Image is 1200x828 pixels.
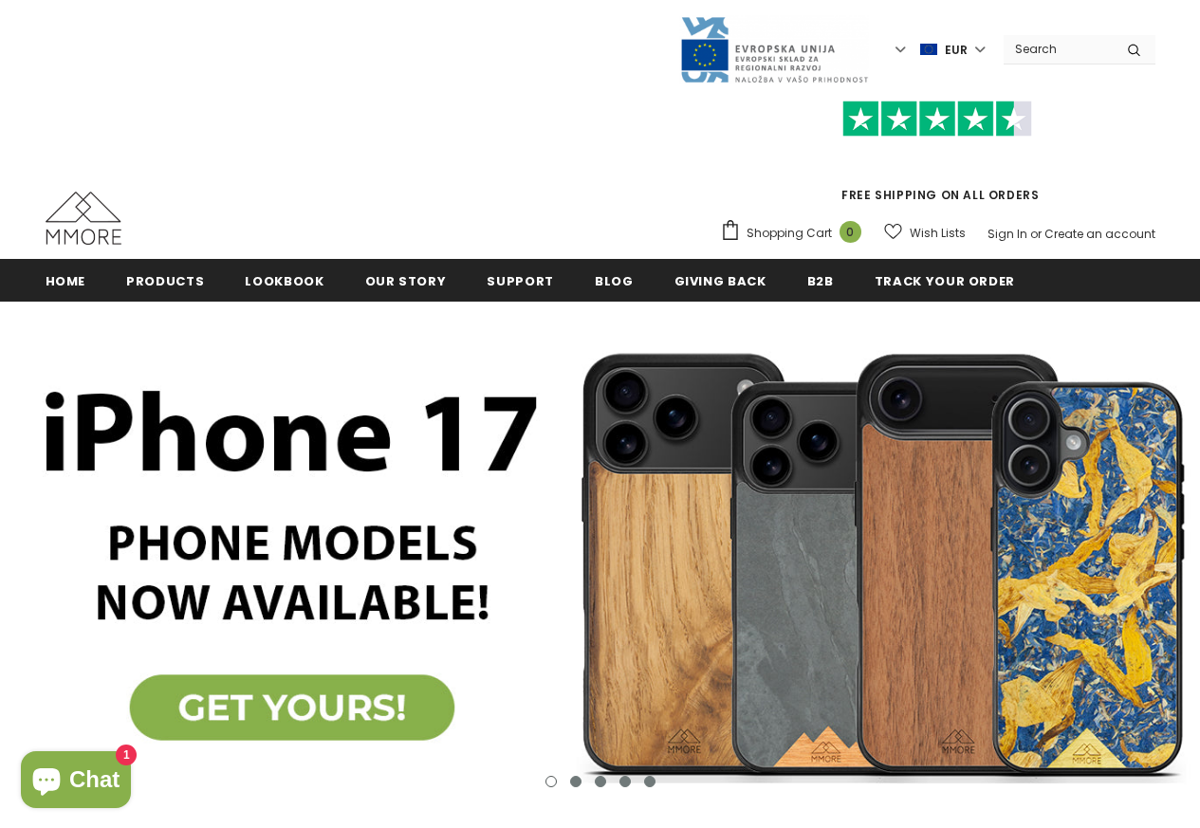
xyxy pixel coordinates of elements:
button: 2 [570,776,582,787]
span: Products [126,272,204,290]
span: Shopping Cart [747,224,832,243]
a: Create an account [1044,226,1155,242]
a: Javni Razpis [679,41,869,57]
a: Blog [595,259,634,302]
img: MMORE Cases [46,192,121,245]
a: Our Story [365,259,447,302]
span: Track your order [875,272,1015,290]
a: Giving back [674,259,766,302]
a: Wish Lists [884,216,966,249]
span: Our Story [365,272,447,290]
button: 4 [619,776,631,787]
span: Wish Lists [910,224,966,243]
span: FREE SHIPPING ON ALL ORDERS [720,109,1155,203]
span: Home [46,272,86,290]
button: 3 [595,776,606,787]
img: Trust Pilot Stars [842,101,1032,138]
span: support [487,272,554,290]
span: or [1030,226,1042,242]
iframe: Customer reviews powered by Trustpilot [720,137,1155,186]
span: 0 [840,221,861,243]
span: Giving back [674,272,766,290]
span: Lookbook [245,272,323,290]
img: Javni Razpis [679,15,869,84]
a: Lookbook [245,259,323,302]
a: Products [126,259,204,302]
a: Home [46,259,86,302]
a: Track your order [875,259,1015,302]
a: support [487,259,554,302]
span: B2B [807,272,834,290]
button: 1 [545,776,557,787]
a: Sign In [988,226,1027,242]
span: Blog [595,272,634,290]
a: Shopping Cart 0 [720,219,871,248]
inbox-online-store-chat: Shopify online store chat [15,751,137,813]
span: EUR [945,41,968,60]
a: B2B [807,259,834,302]
button: 5 [644,776,655,787]
input: Search Site [1004,35,1113,63]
